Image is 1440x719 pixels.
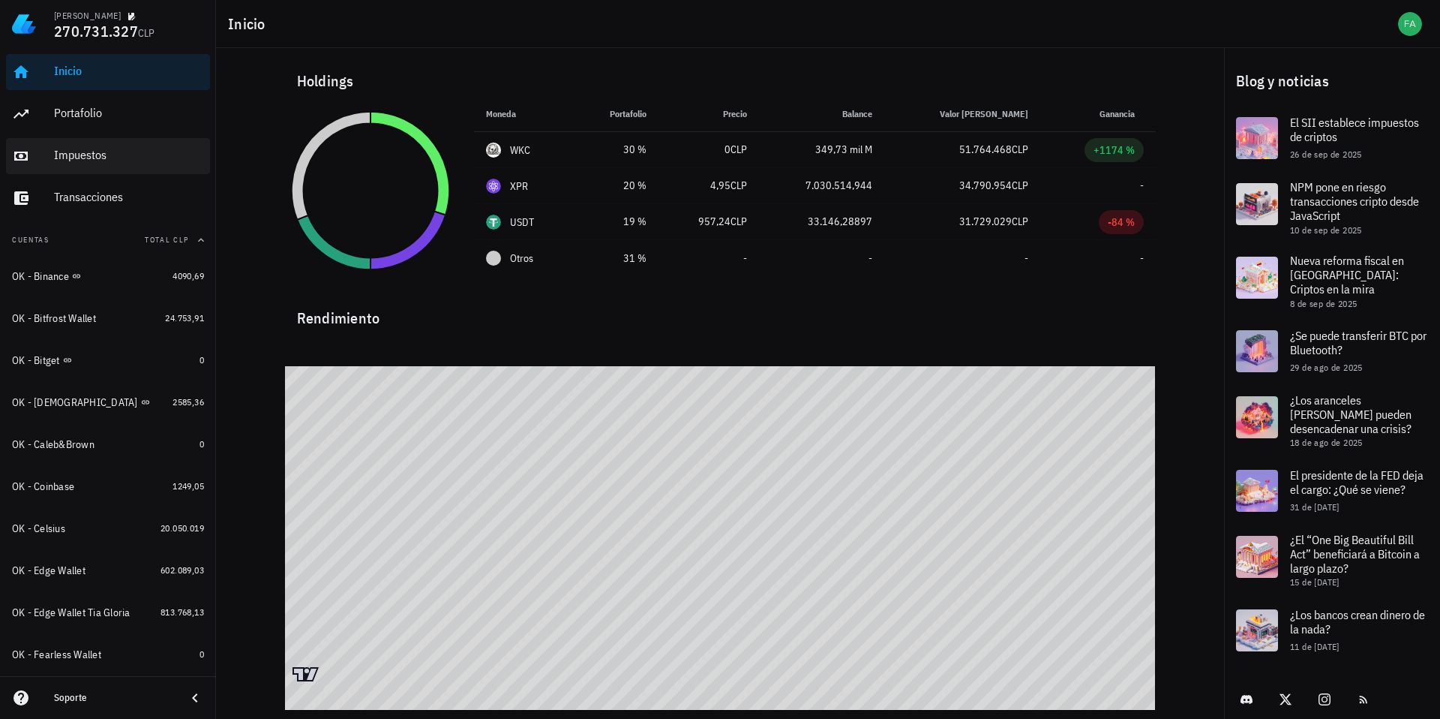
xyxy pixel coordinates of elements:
span: 4090,69 [172,270,204,281]
div: 33.146,28897 [771,214,872,230]
th: Valor [PERSON_NAME] [884,96,1040,132]
div: Inicio [54,64,204,78]
span: CLP [1012,215,1028,228]
span: CLP [730,179,747,192]
a: NPM pone en riesgo transacciones cripto desde JavaScript 10 de sep de 2025 [1224,171,1440,245]
a: ¿El “One Big Beautiful Bill Act” beneficiará a Bitcoin a largo plazo? 15 de [DATE] [1224,524,1440,597]
h1: Inicio [228,12,271,36]
div: OK - Edge Wallet Tia Gloria [12,606,130,619]
span: ¿Se puede transferir BTC por Bluetooth? [1290,328,1426,357]
a: El SII establece impuestos de criptos 26 de sep de 2025 [1224,105,1440,171]
span: El presidente de la FED deja el cargo: ¿Qué se viene? [1290,468,1423,497]
div: 19 % [586,214,646,230]
a: Inicio [6,54,210,90]
div: OK - Bitget [12,354,60,367]
a: OK - Bitfrost Wallet 24.753,91 [6,300,210,336]
span: 31.729.029 [959,215,1012,228]
span: 957,24 [698,215,730,228]
div: OK - Celsius [12,522,65,535]
span: Nueva reforma fiscal en [GEOGRAPHIC_DATA]: Criptos en la mira [1290,253,1404,296]
span: - [743,251,747,265]
div: OK - Fearless Wallet [12,648,101,661]
div: -84 % [1108,215,1135,230]
a: OK - Celsius 20.050.019 [6,510,210,546]
span: 0 [199,648,204,660]
span: 8 de sep de 2025 [1290,298,1357,309]
div: avatar [1398,12,1422,36]
span: 0 [199,354,204,366]
span: 51.764.468 [959,143,1012,156]
a: OK - Edge Wallet 602.089,03 [6,552,210,588]
span: 4,95 [710,179,730,192]
span: 813.768,13 [160,606,204,618]
span: El SII establece impuestos de criptos [1290,115,1419,144]
a: OK - Coinbase 1249,05 [6,468,210,504]
img: LedgiFi [12,12,36,36]
span: 1249,05 [172,480,204,492]
a: Nueva reforma fiscal en [GEOGRAPHIC_DATA]: Criptos en la mira 8 de sep de 2025 [1224,245,1440,318]
a: Impuestos [6,138,210,174]
div: [PERSON_NAME] [54,10,121,22]
div: WKC-icon [486,143,501,158]
div: OK - Caleb&Brown [12,438,94,451]
span: 0 [199,438,204,450]
a: OK - Fearless Wallet 0 [6,636,210,672]
span: ¿Los bancos crean dinero de la nada? [1290,607,1425,636]
div: 7.030.514,944 [771,178,872,194]
div: OK - Coinbase [12,480,74,493]
a: ¿Se puede transferir BTC por Bluetooth? 29 de ago de 2025 [1224,318,1440,384]
div: Holdings [285,57,1156,105]
div: Blog y noticias [1224,57,1440,105]
th: Precio [658,96,759,132]
span: - [1140,251,1144,265]
span: CLP [730,143,747,156]
a: OK - Caleb&Brown 0 [6,426,210,462]
span: 26 de sep de 2025 [1290,149,1362,160]
a: El presidente de la FED deja el cargo: ¿Qué se viene? 31 de [DATE] [1224,458,1440,524]
span: CLP [730,215,747,228]
span: Ganancia [1099,108,1144,119]
div: Rendimiento [285,294,1156,330]
span: 31 de [DATE] [1290,501,1339,513]
div: 30 % [586,142,646,158]
a: OK - Bitget 0 [6,342,210,378]
div: Impuestos [54,148,204,162]
span: 15 de [DATE] [1290,576,1339,588]
span: CLP [138,26,155,40]
th: Portafolio [574,96,658,132]
span: CLP [1012,143,1028,156]
span: - [1024,251,1028,265]
div: OK - Bitfrost Wallet [12,312,96,325]
span: - [868,251,872,265]
span: 24.753,91 [165,312,204,323]
a: Transacciones [6,180,210,216]
a: ¿Los aranceles [PERSON_NAME] pueden desencadenar una crisis? 18 de ago de 2025 [1224,384,1440,458]
th: Balance [759,96,884,132]
span: - [1140,179,1144,192]
span: Total CLP [145,235,189,245]
a: OK - [DEMOGRAPHIC_DATA] 2585,36 [6,384,210,420]
span: NPM pone en riesgo transacciones cripto desde JavaScript [1290,179,1419,223]
div: OK - Binance [12,270,69,283]
div: Soporte [54,692,174,704]
div: WKC [510,143,531,158]
span: 2585,36 [172,396,204,408]
span: ¿Los aranceles [PERSON_NAME] pueden desencadenar una crisis? [1290,393,1411,436]
a: Charting by TradingView [292,667,319,681]
div: 31 % [586,251,646,266]
span: 11 de [DATE] [1290,641,1339,652]
div: 20 % [586,178,646,194]
span: CLP [1012,179,1028,192]
span: 29 de ago de 2025 [1290,362,1363,373]
div: Transacciones [54,190,204,204]
a: OK - Binance 4090,69 [6,258,210,294]
span: 0 [724,143,730,156]
div: XPR-icon [486,179,501,194]
span: 20.050.019 [160,522,204,534]
div: USDT [510,215,535,230]
button: CuentasTotal CLP [6,222,210,258]
a: OK - Edge Wallet Tia Gloria 813.768,13 [6,594,210,630]
div: OK - [DEMOGRAPHIC_DATA] [12,396,138,409]
div: XPR [510,179,529,194]
a: ¿Los bancos crean dinero de la nada? 11 de [DATE] [1224,597,1440,663]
